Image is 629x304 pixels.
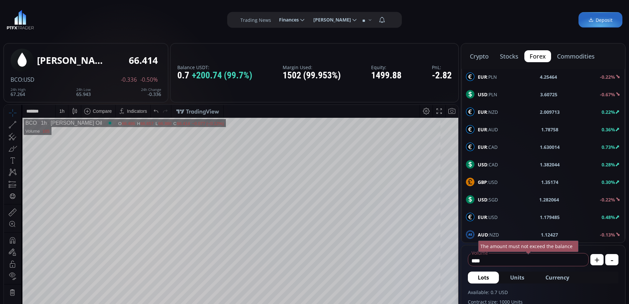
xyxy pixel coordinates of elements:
div: BCO [21,15,33,21]
div: Toggle Auto Scale [439,286,453,299]
div: 66.414 [173,16,186,21]
div: 165 [38,24,46,29]
div: 1m [54,290,60,295]
span: Units [510,274,524,282]
div: Toggle Log Scale [429,286,439,299]
button: Currency [536,272,579,283]
span: :USD [478,214,498,221]
b: 0.48% [602,214,615,220]
b: USD [478,196,487,203]
button: Units [500,272,534,283]
a: Deposit [578,12,622,28]
b: 4.25464 [540,73,557,80]
b: 3.60725 [540,91,557,98]
div: 1502 (99.953%) [283,70,341,81]
span: :PLN [478,73,497,80]
div: Compare [89,4,108,9]
b: 0.73% [602,144,615,150]
label: Available: 0.7 USD [468,289,618,296]
div: 0.7 [177,70,252,81]
b: 0.22% [602,109,615,115]
div: H [133,16,136,21]
div: Go to [88,286,99,299]
span: Currency [545,274,569,282]
div: O [114,16,118,21]
div: 66.486 [118,16,131,21]
div: −0.077 (−0.12%) [188,16,220,21]
button: 18:13:18 (UTC) [377,286,413,299]
div: 24h Low [76,88,91,92]
button: + [590,254,604,265]
div: Volume [21,24,36,29]
div: log [431,290,437,295]
div: auto [442,290,451,295]
b: 1.78758 [541,126,558,133]
label: Equity: [371,65,402,70]
div: 5y [24,290,29,295]
button: commodities [552,50,600,62]
div: 65.943 [76,88,91,97]
label: Margin Used: [283,65,341,70]
div: [PERSON_NAME] Oil [43,15,98,21]
b: -0.22% [600,196,615,203]
span: :NZD [478,109,498,115]
img: LOGO [7,10,34,30]
label: Trading News [240,17,271,23]
b: USD [478,91,487,98]
button: crypto [465,50,494,62]
div: The amount must not exceed the balance [478,240,578,252]
div: C [169,16,173,21]
span: Finances [274,13,299,26]
div: 66.380 [154,16,167,21]
span: BCO [11,76,22,83]
b: 1.12427 [541,231,558,238]
b: -0.13% [600,232,615,238]
b: USD [478,161,487,168]
button: - [605,254,618,265]
div: 1 h [55,4,61,9]
b: EUR [478,74,487,80]
span: :PLN [478,91,497,98]
span: :CAD [478,161,498,168]
b: 0.28% [602,161,615,168]
label: PnL: [432,65,452,70]
span: :AUD [478,126,498,133]
div: 1d [75,290,80,295]
b: 1.630014 [540,144,560,151]
div: 5d [65,290,70,295]
div: 67.264 [11,88,26,97]
div: -2.82 [432,70,452,81]
div:  [6,88,11,95]
span: +200.74 (99.7%) [192,70,252,81]
b: 0.36% [602,126,615,133]
div: 3m [43,290,49,295]
div: Market open [103,15,109,21]
b: 1.35174 [541,179,558,186]
span: Lots [478,274,489,282]
span: 18:13:18 (UTC) [379,290,411,295]
b: 1.179485 [540,214,560,221]
b: -0.22% [600,74,615,80]
div: Hide Drawings Toolbar [15,271,18,280]
span: [PERSON_NAME] [309,13,351,26]
b: 1.382044 [540,161,560,168]
b: AUD [478,232,488,238]
div: 66.657 [136,16,150,21]
div: 1y [33,290,38,295]
b: EUR [478,109,487,115]
div: 1499.88 [371,70,402,81]
b: EUR [478,126,487,133]
span: :USD [478,179,498,186]
button: stocks [495,50,524,62]
b: EUR [478,144,487,150]
div: 24h High [11,88,26,92]
span: -0.50% [140,77,158,83]
span: -0.336 [121,77,137,83]
b: -0.67% [600,91,615,98]
span: :USD [22,76,34,83]
div: 24h Change [141,88,161,92]
div: L [152,16,154,21]
div: 66.414 [129,55,158,65]
b: EUR [478,214,487,220]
